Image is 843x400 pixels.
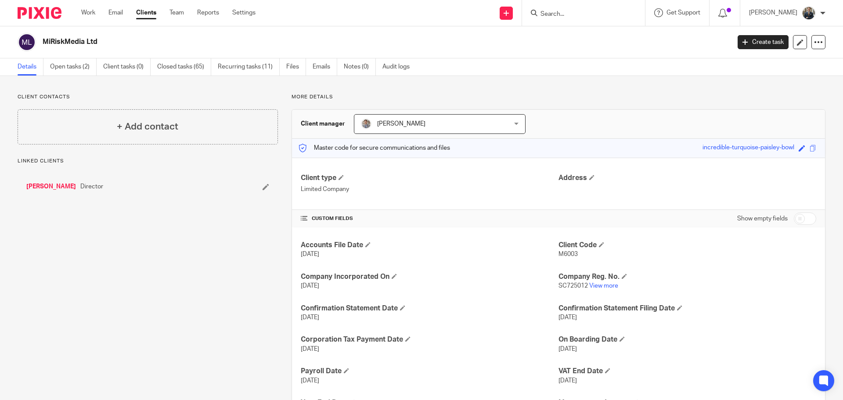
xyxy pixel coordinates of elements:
h4: On Boarding Date [558,335,816,344]
p: [PERSON_NAME] [749,8,797,17]
p: Linked clients [18,158,278,165]
a: Open tasks (2) [50,58,97,76]
img: Headshot.jpg [802,6,816,20]
span: [DATE] [301,314,319,321]
a: Closed tasks (65) [157,58,211,76]
span: [PERSON_NAME] [377,121,425,127]
p: Client contacts [18,94,278,101]
label: Show empty fields [737,214,788,223]
img: svg%3E [18,33,36,51]
span: SC725012 [558,283,588,289]
a: Create task [738,35,789,49]
a: Reports [197,8,219,17]
h4: Client type [301,173,558,183]
h4: Payroll Date [301,367,558,376]
input: Search [540,11,619,18]
a: Details [18,58,43,76]
h2: MiRiskMedia Ltd [43,37,588,47]
a: Client tasks (0) [103,58,151,76]
span: [DATE] [301,283,319,289]
span: [DATE] [301,346,319,352]
h4: Confirmation Statement Filing Date [558,304,816,313]
span: [DATE] [558,346,577,352]
a: Emails [313,58,337,76]
span: [DATE] [301,251,319,257]
img: I%20like%20this%20one%20Deanoa.jpg [361,119,371,129]
span: Get Support [666,10,700,16]
span: [DATE] [558,378,577,384]
h4: CUSTOM FIELDS [301,215,558,222]
div: incredible-turquoise-paisley-bowl [702,143,794,153]
p: Master code for secure communications and files [299,144,450,152]
h4: VAT End Date [558,367,816,376]
a: Email [108,8,123,17]
p: Limited Company [301,185,558,194]
span: M6003 [558,251,578,257]
img: Pixie [18,7,61,19]
a: View more [589,283,618,289]
h4: Corporation Tax Payment Date [301,335,558,344]
a: Work [81,8,95,17]
h3: Client manager [301,119,345,128]
span: Director [80,182,103,191]
p: More details [292,94,825,101]
span: [DATE] [558,314,577,321]
a: Settings [232,8,256,17]
a: Notes (0) [344,58,376,76]
h4: Company Incorporated On [301,272,558,281]
a: Team [169,8,184,17]
h4: Client Code [558,241,816,250]
h4: Confirmation Statement Date [301,304,558,313]
h4: Address [558,173,816,183]
a: Recurring tasks (11) [218,58,280,76]
a: Audit logs [382,58,416,76]
span: [DATE] [301,378,319,384]
a: [PERSON_NAME] [26,182,76,191]
h4: Company Reg. No. [558,272,816,281]
a: Clients [136,8,156,17]
a: Files [286,58,306,76]
h4: Accounts File Date [301,241,558,250]
h4: + Add contact [117,120,178,133]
